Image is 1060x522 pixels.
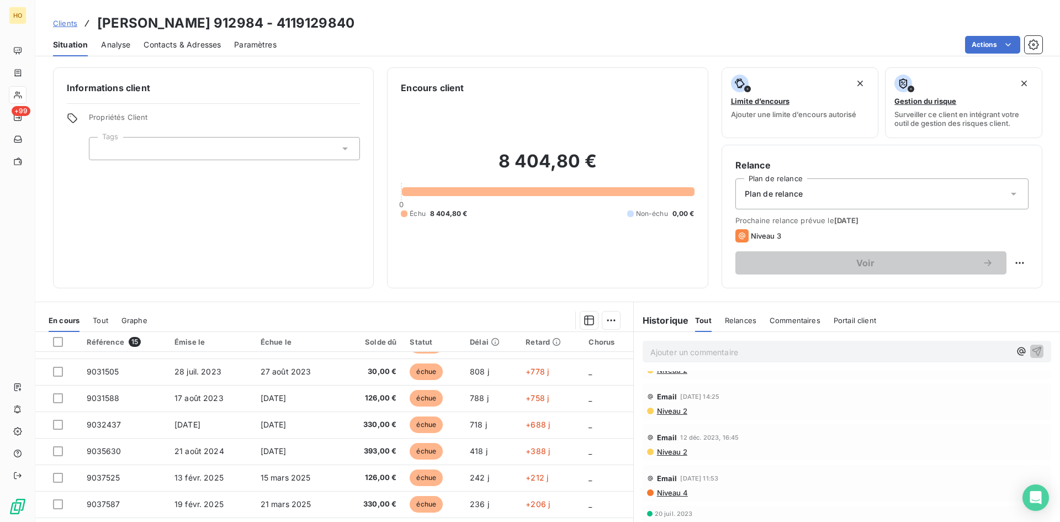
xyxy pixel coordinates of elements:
span: échue [410,363,443,380]
span: _ [589,367,592,376]
span: [DATE] [834,216,859,225]
span: 788 j [470,393,489,403]
span: 15 mars 2025 [261,473,311,482]
div: Délai [470,338,512,346]
span: Email [657,433,677,442]
span: +778 j [526,367,549,376]
span: 0,00 € [672,209,695,219]
div: Statut [410,338,457,346]
span: Contacts & Adresses [144,39,221,50]
h6: Relance [735,159,1029,172]
span: 126,00 € [343,472,396,483]
button: Actions [965,36,1020,54]
button: Limite d’encoursAjouter une limite d’encours autorisé [722,67,879,138]
span: Niveau 2 [656,447,687,456]
span: Analyse [101,39,130,50]
span: 242 j [470,473,489,482]
div: Échue le [261,338,331,346]
span: Paramètres [234,39,277,50]
span: 28 juil. 2023 [174,367,221,376]
span: 9037525 [87,473,120,482]
span: [DATE] [261,393,287,403]
span: échue [410,416,443,433]
span: Situation [53,39,88,50]
span: 0 [399,200,404,209]
span: Surveiller ce client en intégrant votre outil de gestion des risques client. [894,110,1033,128]
span: [DATE] [174,420,200,429]
span: Niveau 2 [656,407,687,415]
div: HO [9,7,26,24]
h6: Informations client [67,81,360,94]
span: 8 404,80 € [430,209,468,219]
span: 330,00 € [343,499,396,510]
span: [DATE] 14:25 [680,393,719,400]
span: 330,00 € [343,419,396,430]
span: 393,00 € [343,446,396,457]
span: [DATE] [261,420,287,429]
span: 19 févr. 2025 [174,499,224,509]
a: Clients [53,18,77,29]
span: Clients [53,19,77,28]
span: +99 [12,106,30,116]
span: Commentaires [770,316,820,325]
span: 418 j [470,446,487,456]
span: Plan de relance [745,188,803,199]
div: Open Intercom Messenger [1022,484,1049,511]
span: 9035630 [87,446,121,456]
button: Voir [735,251,1006,275]
span: 236 j [470,499,489,509]
span: 9032437 [87,420,121,429]
span: échue [410,470,443,486]
span: Email [657,392,677,401]
span: _ [589,446,592,456]
span: Niveau 3 [751,231,781,240]
span: 21 août 2024 [174,446,224,456]
span: 21 mars 2025 [261,499,311,509]
input: Ajouter une valeur [98,144,107,154]
span: Relances [725,316,756,325]
span: 15 [129,337,141,347]
div: Émise le [174,338,247,346]
span: _ [589,393,592,403]
span: +758 j [526,393,549,403]
span: 126,00 € [343,393,396,404]
h3: [PERSON_NAME] 912984 - 4119129840 [97,13,354,33]
span: Tout [93,316,108,325]
span: Ajouter une limite d’encours autorisé [731,110,856,119]
span: Propriétés Client [89,113,360,128]
span: Portail client [834,316,876,325]
span: 17 août 2023 [174,393,224,403]
span: Email [657,474,677,483]
div: Retard [526,338,575,346]
span: 20 juil. 2023 [655,510,693,517]
span: échue [410,443,443,460]
div: Chorus [589,338,626,346]
span: En cours [49,316,79,325]
span: 9031588 [87,393,120,403]
div: Référence [87,337,161,347]
span: 30,00 € [343,366,396,377]
span: 808 j [470,367,489,376]
span: _ [589,420,592,429]
span: [DATE] 11:53 [680,475,718,482]
span: Gestion du risque [894,97,956,106]
span: +688 j [526,420,550,429]
span: Voir [749,259,982,267]
span: Échu [410,209,426,219]
h2: 8 404,80 € [401,150,694,183]
span: Graphe [121,316,147,325]
h6: Historique [634,314,689,327]
h6: Encours client [401,81,464,94]
span: Non-échu [636,209,668,219]
span: échue [410,496,443,513]
span: Niveau 4 [656,488,688,497]
span: 9037587 [87,499,120,509]
span: 12 déc. 2023, 16:45 [680,434,739,441]
span: Limite d’encours [731,97,789,106]
span: +206 j [526,499,550,509]
span: 718 j [470,420,487,429]
span: Prochaine relance prévue le [735,216,1029,225]
span: +388 j [526,446,550,456]
span: 27 août 2023 [261,367,311,376]
span: [DATE] [261,446,287,456]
